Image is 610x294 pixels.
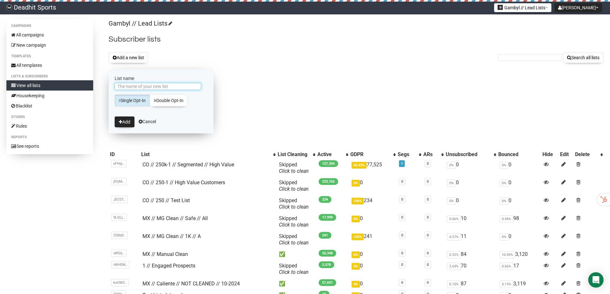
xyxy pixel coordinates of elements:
li: Others [6,113,93,121]
span: Skipped [279,263,309,275]
span: 0% [500,233,508,241]
div: ID [110,151,139,158]
a: 0 [401,251,403,255]
a: 0 [401,263,403,267]
a: 0 [401,197,403,202]
td: 0 [349,177,396,195]
button: Search all lists [563,52,604,63]
a: 0 [401,233,403,237]
label: List name [115,75,207,81]
li: Lists & subscribers [6,73,93,80]
div: Edit [560,151,573,158]
th: Edit: No sort applied, sorting is disabled [559,150,574,159]
a: Click to clean [279,186,309,192]
a: MX // Caliente // NOT CLEANED // 10-2024 [142,281,240,287]
a: Click to clean [279,269,309,275]
img: 2.jpg [498,5,503,10]
a: Cancel [139,119,156,124]
span: ZD0q9.. [111,232,128,239]
a: See reports [6,141,93,151]
a: CO // 250 // Test List [142,197,190,203]
a: Rules [6,121,93,131]
th: Delete: No sort applied, activate to apply an ascending sort [574,150,604,159]
div: Delete [575,151,597,158]
a: CO // 250-1 // High Value Customers [142,179,225,186]
a: New campaign [6,40,93,50]
span: JECST.. [111,196,128,203]
span: v892x.. [111,250,126,257]
span: Skipped [279,179,309,192]
th: Active: No sort applied, activate to apply an ascending sort [316,150,349,159]
span: Skipped [279,197,309,210]
span: 0% [500,162,508,169]
span: 0% [500,179,508,187]
th: List: No sort applied, activate to apply an ascending sort [140,150,276,159]
span: 57,697 [319,279,336,286]
span: Skipped [279,162,309,174]
a: MX // Manual Clean [142,251,188,257]
td: 234 [349,195,396,213]
a: 0 [427,281,429,285]
img: 3fbe88bd53d624040ed5a02265cbbb0f [6,4,12,10]
span: 234 [319,196,331,203]
li: Campaigns [6,22,93,30]
button: Gambyl // Lead Lists [494,3,551,12]
div: List [141,151,270,158]
span: 0.15% [447,281,461,288]
td: 0 [497,177,541,195]
span: 0.66% [500,263,513,270]
td: 3,119 [497,278,541,290]
div: Unsubscribed [446,151,491,158]
a: View all lists [6,80,93,91]
td: 0 [349,249,396,260]
a: MX // MG Clean // 1K // A [142,233,201,239]
div: Bounced [498,151,540,158]
th: Segs: No sort applied, activate to apply an ascending sort [396,150,422,159]
span: 127,304 [319,160,338,167]
div: Open Intercom Messenger [588,272,604,288]
td: ✅ [276,278,316,290]
a: Blacklist [6,101,93,111]
a: 0 [401,281,403,285]
button: Add a new list [109,52,148,63]
a: Housekeeping [6,91,93,101]
span: Skipped [279,233,309,246]
a: 0 [427,215,429,219]
div: GDPR [350,151,390,158]
a: Click to clean [279,240,309,246]
span: 0% [447,179,456,187]
span: jEfyM.. [111,178,126,185]
th: Hide: No sort applied, sorting is disabled [541,150,559,159]
span: 0% [352,263,360,270]
span: 0.32% [447,251,461,258]
a: CO // 250k-1 // Segmented // High Value [142,162,234,168]
a: Single Opt-In [115,94,150,107]
span: 2,578 [319,261,334,268]
td: 11 [444,231,497,249]
div: Hide [542,151,557,158]
a: 0 [427,251,429,255]
a: MX // MG Clean // Safe // All [142,215,208,221]
span: vFHlp.. [111,160,126,167]
th: Unsubscribed: No sort applied, activate to apply an ascending sort [444,150,497,159]
td: 10 [444,213,497,231]
a: 1 // Engaged Prospects [142,263,195,269]
a: Gambyl // Lead Lists [109,20,171,27]
span: 241 [319,232,331,239]
td: 77,525 [349,159,396,177]
button: [PERSON_NAME] [555,3,602,12]
a: 0 [401,179,403,184]
span: 0% [447,197,456,205]
th: Bounced: No sort applied, sorting is disabled [497,150,541,159]
th: ARs: No sort applied, activate to apply an ascending sort [422,150,445,159]
div: ARs [423,151,438,158]
span: 10.59% [500,251,515,258]
div: Active [317,151,343,158]
td: 0 [349,260,396,278]
li: Reports [6,133,93,141]
span: 4.37% [447,233,461,241]
td: ✅ [276,249,316,260]
td: 0 [444,195,497,213]
div: Segs [398,151,416,158]
span: 60.43% [352,162,367,169]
